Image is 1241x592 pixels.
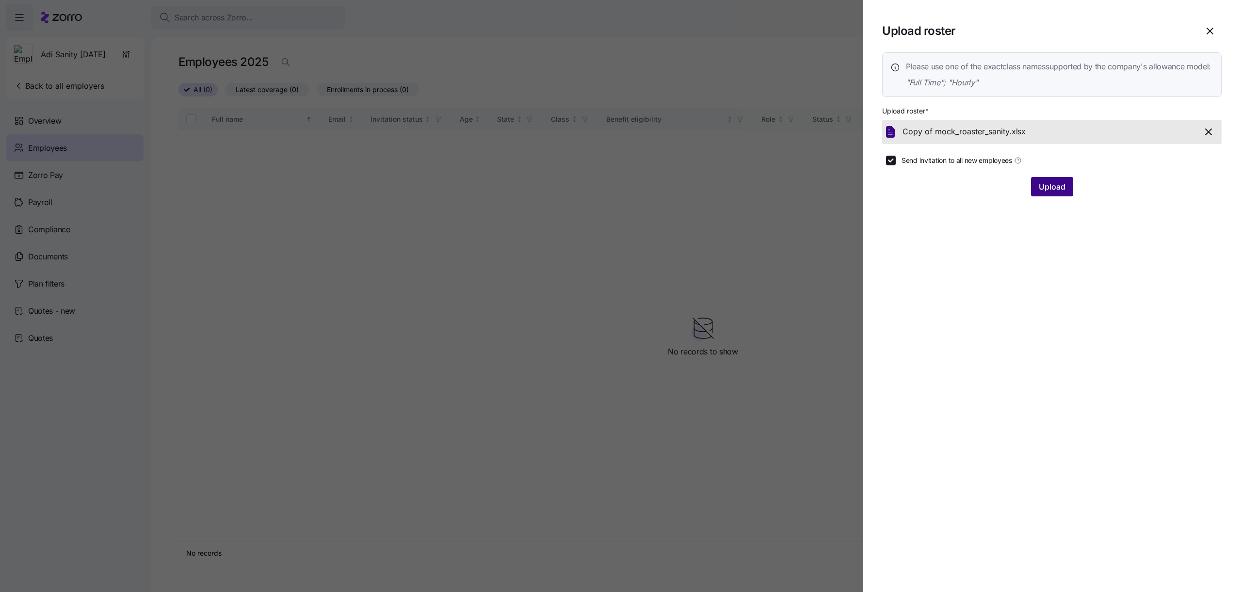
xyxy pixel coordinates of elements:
[1039,181,1065,192] span: Upload
[1012,126,1026,138] span: xlsx
[882,23,1191,38] h1: Upload roster
[882,106,929,116] span: Upload roster *
[906,77,1211,89] span: "Full Time"; "Hourly"
[903,126,1012,138] span: Copy of mock_roaster_sanity.
[902,156,1012,165] span: Send invitation to all new employees
[1031,177,1073,196] button: Upload
[906,61,1211,73] span: Please use one of the exact class names supported by the company's allowance model:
